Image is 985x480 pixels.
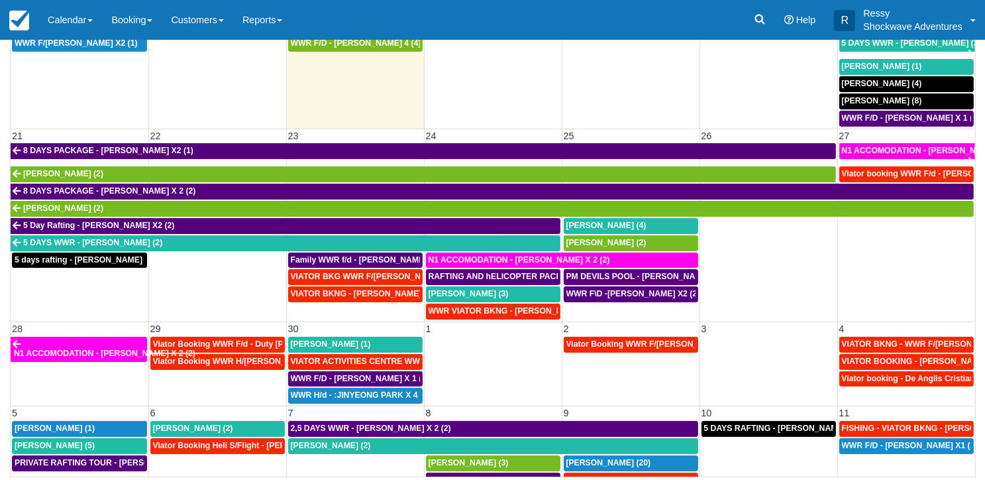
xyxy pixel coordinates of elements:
[150,421,285,437] a: [PERSON_NAME] (2)
[291,424,451,433] span: 2,5 DAYS WWR - [PERSON_NAME] X 2 (2)
[15,38,138,48] span: WWR F/[PERSON_NAME] X2 (1)
[562,408,570,418] span: 9
[9,11,29,30] img: checkfront-main-nav-mini-logo.png
[11,337,147,362] a: N1 ACCOMODATION - [PERSON_NAME] X 2 (2)
[291,289,441,298] span: VIATOR BKNG - [PERSON_NAME] 2 (2)
[153,357,336,366] span: Viator Booking WWR H/[PERSON_NAME] x2 (3)
[291,38,421,48] span: WWR F/D - [PERSON_NAME] 4 (4)
[288,36,423,52] a: WWR F/D - [PERSON_NAME] 4 (4)
[842,79,922,88] span: [PERSON_NAME] (4)
[429,255,610,265] span: N1 ACCOMODATION - [PERSON_NAME] X 2 (2)
[288,269,423,285] a: VIATOR BKG WWR F/[PERSON_NAME] [PERSON_NAME] 2 (2)
[700,131,713,141] span: 26
[562,131,576,141] span: 25
[11,324,24,334] span: 28
[566,272,737,281] span: PM DEVILS POOL - [PERSON_NAME] X 2 (2)
[842,62,922,71] span: [PERSON_NAME] (1)
[839,59,974,75] a: [PERSON_NAME] (1)
[700,408,713,418] span: 10
[149,131,162,141] span: 22
[796,15,816,25] span: Help
[564,286,698,302] a: WWR F\D -[PERSON_NAME] X2 (2)
[291,255,454,265] span: Family WWR f/d - [PERSON_NAME] X 4 (4)
[839,371,974,387] a: Viator booking - De Anglis Cristiano X1 (1)
[842,113,980,123] span: WWR F/D - [PERSON_NAME] X 1 (1)
[839,93,974,109] a: [PERSON_NAME] (8)
[839,111,974,127] a: WWR F/D - [PERSON_NAME] X 1 (1)
[425,408,433,418] span: 8
[23,204,103,213] span: [PERSON_NAME] (2)
[566,221,647,230] span: [PERSON_NAME] (4)
[863,20,962,33] p: Shockwave Adventures
[701,421,836,437] a: 5 DAYS RAFTING - [PERSON_NAME] X 2 (4)
[15,458,213,467] span: PRIVATE RAFTING TOUR - [PERSON_NAME] X 5 (5)
[564,235,698,251] a: [PERSON_NAME] (2)
[11,184,974,200] a: 8 DAYS PACKAGE - [PERSON_NAME] X 2 (2)
[291,339,371,349] span: [PERSON_NAME] (1)
[153,339,363,349] span: Viator Booking WWR F/d - Duty [PERSON_NAME] 2 (2)
[566,458,651,467] span: [PERSON_NAME] (20)
[291,390,430,400] span: WWR H/d - :JINYEONG PARK X 4 (4)
[839,166,974,182] a: Viator booking WWR F/d - [PERSON_NAME] 3 (3)
[153,441,362,450] span: Viator Booking Heli S/Flight - [PERSON_NAME] X 1 (1)
[564,337,698,353] a: Viator Booking WWR F/[PERSON_NAME] X 2 (2)
[562,324,570,334] span: 2
[23,186,195,196] span: 8 DAYS PACKAGE - [PERSON_NAME] X 2 (2)
[426,286,560,302] a: [PERSON_NAME] (3)
[291,357,528,366] span: VIATOR ACTIVITIES CENTRE WWR - [PERSON_NAME] X 1 (1)
[426,455,560,471] a: [PERSON_NAME] (3)
[426,253,698,269] a: N1 ACCOMODATION - [PERSON_NAME] X 2 (2)
[566,339,751,349] span: Viator Booking WWR F/[PERSON_NAME] X 2 (2)
[288,438,698,454] a: [PERSON_NAME] (2)
[839,421,974,437] a: FISHING - VIATOR BKNG - [PERSON_NAME] 2 (2)
[425,131,438,141] span: 24
[23,146,193,155] span: 8 DAYS PACKAGE - [PERSON_NAME] X2 (1)
[23,238,162,247] span: 5 DAYS WWR - [PERSON_NAME] (2)
[863,7,962,20] p: Ressy
[288,286,423,302] a: VIATOR BKNG - [PERSON_NAME] 2 (2)
[11,218,560,234] a: 5 Day Rafting - [PERSON_NAME] X2 (2)
[288,388,423,404] a: WWR H/d - :JINYEONG PARK X 4 (4)
[149,408,157,418] span: 6
[12,455,147,471] a: PRIVATE RAFTING TOUR - [PERSON_NAME] X 5 (5)
[566,238,647,247] span: [PERSON_NAME] (2)
[11,235,560,251] a: 5 DAYS WWR - [PERSON_NAME] (2)
[23,221,174,230] span: 5 Day Rafting - [PERSON_NAME] X2 (2)
[839,337,974,353] a: VIATOR BKNG - WWR F/[PERSON_NAME] 3 (3)
[426,304,560,320] a: WWR VIATOR BKNG - [PERSON_NAME] 2 (2)
[12,253,147,269] a: 5 days rafting - [PERSON_NAME] (1)
[700,324,708,334] span: 3
[11,143,836,159] a: 8 DAYS PACKAGE - [PERSON_NAME] X2 (1)
[838,324,846,334] span: 4
[150,337,285,353] a: Viator Booking WWR F/d - Duty [PERSON_NAME] 2 (2)
[838,131,851,141] span: 27
[288,354,423,370] a: VIATOR ACTIVITIES CENTRE WWR - [PERSON_NAME] X 1 (1)
[842,38,981,48] span: 5 DAYS WWR - [PERSON_NAME] (2)
[429,272,680,281] span: RAFTING AND hELICOPTER PACKAGE - [PERSON_NAME] X1 (1)
[150,438,285,454] a: Viator Booking Heli S/Flight - [PERSON_NAME] X 1 (1)
[839,354,974,370] a: VIATOR BOOKING - [PERSON_NAME] 2 (2)
[153,424,233,433] span: [PERSON_NAME] (2)
[429,458,509,467] span: [PERSON_NAME] (3)
[15,424,95,433] span: [PERSON_NAME] (1)
[425,324,433,334] span: 1
[287,408,295,418] span: 7
[839,36,976,52] a: 5 DAYS WWR - [PERSON_NAME] (2)
[288,371,423,387] a: WWR F/D - [PERSON_NAME] X 1 (1)
[15,441,95,450] span: [PERSON_NAME] (5)
[11,166,836,182] a: [PERSON_NAME] (2)
[842,96,922,105] span: [PERSON_NAME] (8)
[566,289,700,298] span: WWR F\D -[PERSON_NAME] X2 (2)
[564,269,698,285] a: PM DEVILS POOL - [PERSON_NAME] X 2 (2)
[287,131,300,141] span: 23
[838,408,851,418] span: 11
[784,15,794,25] i: Help
[287,324,300,334] span: 30
[839,76,974,92] a: [PERSON_NAME] (4)
[12,36,147,52] a: WWR F/[PERSON_NAME] X2 (1)
[839,143,976,159] a: N1 ACCOMODATION - [PERSON_NAME] X 2 (2)
[564,455,698,471] a: [PERSON_NAME] (20)
[834,10,855,31] div: R
[291,272,531,281] span: VIATOR BKG WWR F/[PERSON_NAME] [PERSON_NAME] 2 (2)
[11,201,974,217] a: [PERSON_NAME] (2)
